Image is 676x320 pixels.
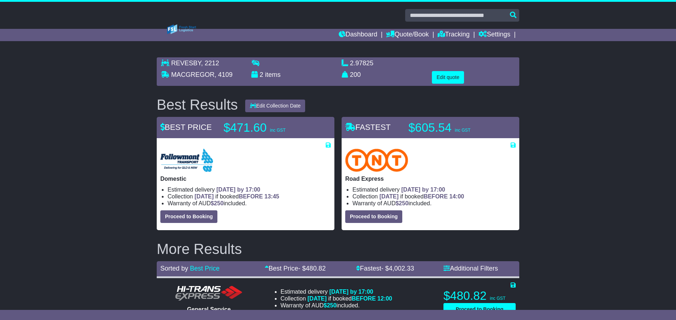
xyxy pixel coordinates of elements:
[195,193,279,200] span: if booked
[306,265,326,272] span: 480.82
[224,120,314,135] p: $471.60
[157,241,519,257] h2: More Results
[160,265,188,272] span: Sorted by
[153,97,242,113] div: Best Results
[265,265,326,272] a: Best Price- $480.82
[168,200,331,207] li: Warranty of AUD included.
[356,265,414,272] a: Fastest- $4,002.33
[352,295,376,302] span: BEFORE
[298,265,326,272] span: - $
[195,193,214,200] span: [DATE]
[350,71,361,78] span: 200
[380,193,464,200] span: if booked
[308,295,392,302] span: if booked
[265,71,281,78] span: items
[438,29,469,41] a: Tracking
[345,210,402,223] button: Proceed to Booking
[345,123,391,132] span: FASTEST
[401,187,445,193] span: [DATE] by 17:00
[173,284,245,302] img: HiTrans: General Service
[339,29,377,41] a: Dashboard
[281,302,392,309] li: Warranty of AUD included.
[216,187,260,193] span: [DATE] by 17:00
[408,120,499,135] p: $605.54
[432,71,464,84] button: Edit quote
[443,303,516,316] button: Proceed to Booking
[381,265,414,272] span: - $
[281,288,392,295] li: Estimated delivery
[214,200,224,206] span: 250
[380,193,399,200] span: [DATE]
[389,265,414,272] span: 4,002.33
[345,175,516,182] p: Road Express
[160,123,212,132] span: BEST PRICE
[239,193,263,200] span: BEFORE
[478,29,510,41] a: Settings
[377,295,392,302] span: 12:00
[324,302,337,308] span: $
[443,289,516,303] p: $480.82
[201,60,219,67] span: , 2212
[443,265,498,272] a: Additional Filters
[264,193,279,200] span: 13:45
[171,71,214,78] span: MACGREGOR
[211,200,224,206] span: $
[449,193,464,200] span: 14:00
[168,186,331,193] li: Estimated delivery
[160,210,217,223] button: Proceed to Booking
[350,60,373,67] span: 2.97825
[281,295,392,302] li: Collection
[187,306,231,312] span: General Service
[190,265,220,272] a: Best Price
[270,128,285,133] span: inc GST
[352,200,516,207] li: Warranty of AUD included.
[424,193,448,200] span: BEFORE
[395,200,408,206] span: $
[160,175,331,182] p: Domestic
[352,193,516,200] li: Collection
[455,128,470,133] span: inc GST
[214,71,233,78] span: , 4109
[345,149,408,172] img: TNT Domestic: Road Express
[352,186,516,193] li: Estimated delivery
[168,193,331,200] li: Collection
[329,289,373,295] span: [DATE] by 17:00
[308,295,327,302] span: [DATE]
[386,29,429,41] a: Quote/Book
[171,60,201,67] span: REVESBY
[327,302,337,308] span: 250
[399,200,408,206] span: 250
[490,296,505,301] span: inc GST
[245,100,305,112] button: Edit Collection Date
[260,71,263,78] span: 2
[160,149,213,172] img: Followmont Transport: Domestic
